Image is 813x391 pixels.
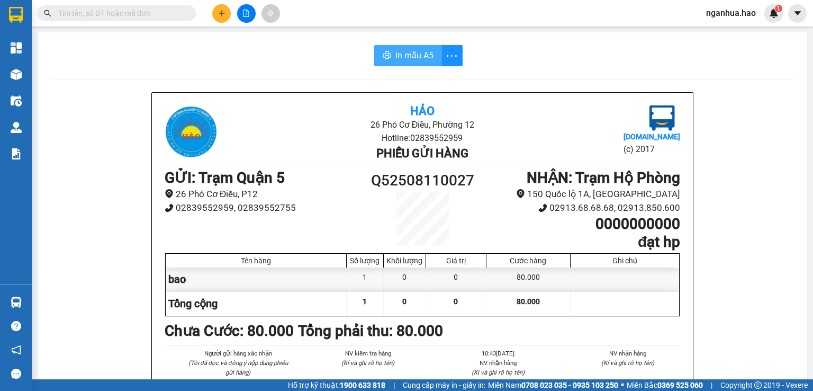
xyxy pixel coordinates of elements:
[11,122,22,133] img: warehouse-icon
[11,42,22,54] img: dashboard-icon
[374,45,442,66] button: printerIn mẫu A5
[165,322,294,340] b: Chưa Cước : 80.000
[624,143,680,156] li: (c) 2017
[788,4,807,23] button: caret-down
[698,6,764,20] span: nganhua.hao
[487,187,680,201] li: 150 Quốc lộ 1A, [GEOGRAPHIC_DATA]
[347,268,384,291] div: 1
[166,268,347,291] div: bao
[754,381,762,389] span: copyright
[487,201,680,215] li: 02913.68.68.68, 02913.850.600
[489,256,567,265] div: Cước hàng
[58,7,183,19] input: Tìm tên, số ĐT hoặc mã đơn
[711,379,712,391] span: |
[657,381,703,389] strong: 0369 525 060
[298,322,443,340] b: Tổng phải thu: 80.000
[11,369,21,379] span: message
[624,132,680,141] b: [DOMAIN_NAME]
[168,297,218,310] span: Tổng cộng
[527,169,680,186] b: NHẬN : Trạm Hộ Phòng
[11,148,22,159] img: solution-icon
[472,369,525,376] i: (Kí và ghi rõ họ tên)
[487,233,680,251] h1: đạt hp
[349,256,381,265] div: Số lượng
[267,10,274,17] span: aim
[429,256,483,265] div: Giá trị
[340,381,385,389] strong: 1900 633 818
[384,268,426,291] div: 0
[341,359,394,367] i: (Kí và ghi rõ họ tên)
[250,131,594,145] li: Hotline: 02839552959
[165,201,358,215] li: 02839552959, 02839552755
[403,379,485,391] span: Cung cấp máy in - giấy in:
[250,118,594,131] li: 26 Phó Cơ Điều, Phường 12
[242,10,250,17] span: file-add
[776,5,780,12] span: 1
[521,381,618,389] strong: 0708 023 035 - 0935 103 250
[769,8,779,18] img: icon-new-feature
[442,49,462,63] span: more
[627,379,703,391] span: Miền Bắc
[516,189,525,198] span: environment
[11,69,22,80] img: warehouse-icon
[11,345,21,355] span: notification
[441,45,463,66] button: more
[165,169,285,186] b: GỬI : Trạm Quận 5
[601,359,654,367] i: (Kí và ghi rõ họ tên)
[488,379,618,391] span: Miền Nam
[538,203,547,212] span: phone
[165,203,174,212] span: phone
[486,268,571,291] div: 80.000
[393,379,395,391] span: |
[9,7,23,23] img: logo-vxr
[237,4,256,23] button: file-add
[358,169,487,192] h1: Q52508110027
[261,4,280,23] button: aim
[573,256,676,265] div: Ghi chú
[165,187,358,201] li: 26 Phó Cơ Điều, P12
[168,256,344,265] div: Tên hàng
[11,321,21,331] span: question-circle
[621,383,624,387] span: ⚪️
[363,297,367,306] span: 1
[376,147,468,160] b: Phiếu gửi hàng
[11,297,22,308] img: warehouse-icon
[188,359,288,376] i: (Tôi đã đọc và đồng ý nộp dung phiếu gửi hàng)
[576,349,681,358] li: NV nhận hàng
[383,51,391,61] span: printer
[426,268,486,291] div: 0
[410,104,435,118] b: Hảo
[649,105,675,131] img: logo.jpg
[487,215,680,233] h1: 0000000000
[402,297,406,306] span: 0
[446,349,550,358] li: 10:43[DATE]
[186,349,291,358] li: Người gửi hàng xác nhận
[218,10,225,17] span: plus
[395,49,433,62] span: In mẫu A5
[165,189,174,198] span: environment
[212,4,231,23] button: plus
[446,358,550,368] li: NV nhận hàng
[386,256,423,265] div: Khối lượng
[11,95,22,106] img: warehouse-icon
[793,8,802,18] span: caret-down
[316,349,421,358] li: NV kiểm tra hàng
[775,5,782,12] sup: 1
[454,297,458,306] span: 0
[288,379,385,391] span: Hỗ trợ kỹ thuật:
[44,10,51,17] span: search
[165,105,218,158] img: logo.jpg
[517,297,540,306] span: 80.000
